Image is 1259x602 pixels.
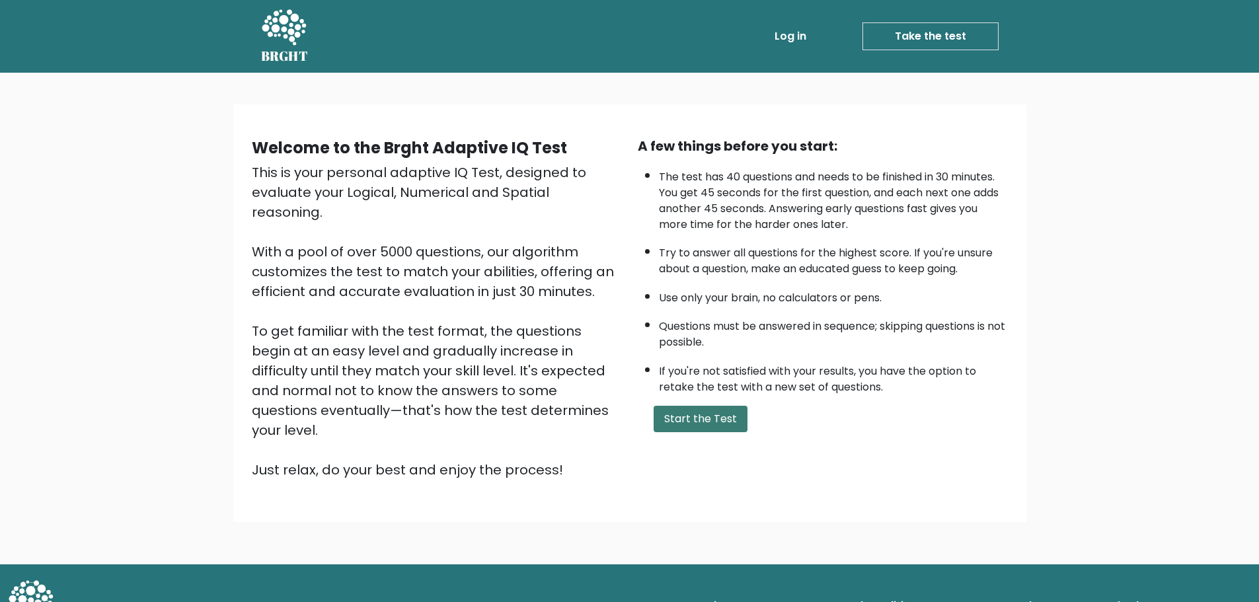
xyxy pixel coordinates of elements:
[261,48,309,64] h5: BRGHT
[769,23,812,50] a: Log in
[252,163,622,480] div: This is your personal adaptive IQ Test, designed to evaluate your Logical, Numerical and Spatial ...
[659,163,1008,233] li: The test has 40 questions and needs to be finished in 30 minutes. You get 45 seconds for the firs...
[261,5,309,67] a: BRGHT
[659,283,1008,306] li: Use only your brain, no calculators or pens.
[862,22,999,50] a: Take the test
[659,312,1008,350] li: Questions must be answered in sequence; skipping questions is not possible.
[252,137,567,159] b: Welcome to the Brght Adaptive IQ Test
[659,357,1008,395] li: If you're not satisfied with your results, you have the option to retake the test with a new set ...
[659,239,1008,277] li: Try to answer all questions for the highest score. If you're unsure about a question, make an edu...
[638,136,1008,156] div: A few things before you start:
[654,406,747,432] button: Start the Test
